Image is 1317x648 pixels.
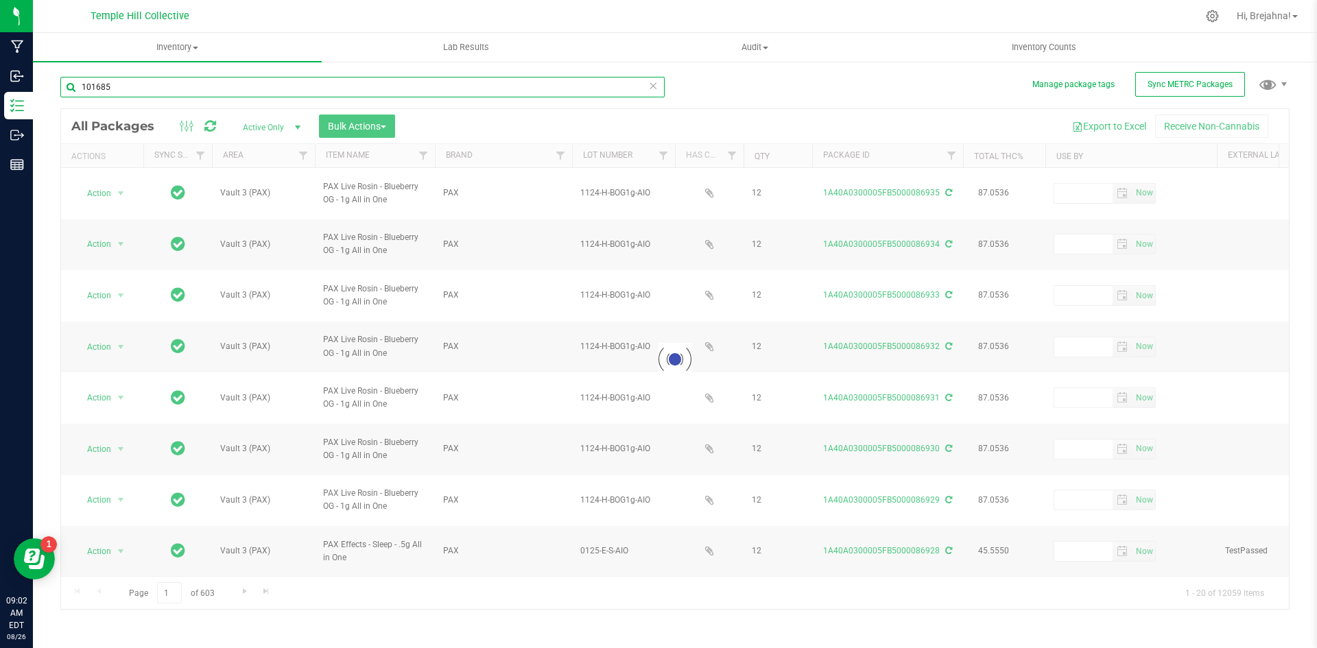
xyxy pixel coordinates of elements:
span: Temple Hill Collective [91,10,189,22]
span: Clear [648,77,658,95]
a: Lab Results [322,33,610,62]
span: Inventory Counts [993,41,1095,53]
span: Hi, Brejahna! [1237,10,1291,21]
a: Audit [610,33,899,62]
inline-svg: Inbound [10,69,24,83]
a: Inventory Counts [900,33,1189,62]
button: Sync METRC Packages [1135,72,1245,97]
iframe: Resource center unread badge [40,536,57,553]
span: Sync METRC Packages [1148,80,1233,89]
inline-svg: Outbound [10,128,24,142]
inline-svg: Reports [10,158,24,171]
div: Manage settings [1204,10,1221,23]
inline-svg: Manufacturing [10,40,24,53]
span: Audit [611,41,899,53]
span: Inventory [33,41,322,53]
button: Manage package tags [1032,79,1115,91]
span: Lab Results [425,41,508,53]
a: Inventory [33,33,322,62]
p: 09:02 AM EDT [6,595,27,632]
iframe: Resource center [14,538,55,579]
inline-svg: Inventory [10,99,24,112]
p: 08/26 [6,632,27,642]
input: Search Package ID, Item Name, SKU, Lot or Part Number... [60,77,665,97]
